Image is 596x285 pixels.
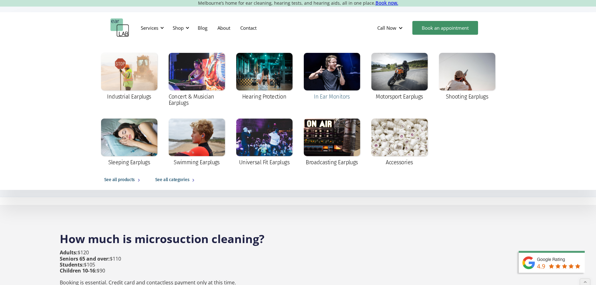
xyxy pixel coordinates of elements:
a: home [110,18,129,37]
div: Call Now [377,25,396,31]
div: See all categories [155,176,189,184]
div: Broadcasting Earplugs [306,159,358,165]
a: Contact [235,19,262,37]
strong: Seniors 65 and over: [60,255,110,262]
div: Services [141,25,158,31]
a: Industrial Earplugs [98,50,160,104]
div: Concert & Musician Earplugs [169,94,225,106]
div: Call Now [372,18,409,37]
a: See all products [98,170,149,190]
a: In Ear Monitors [301,50,363,104]
div: Motorsport Earplugs [376,94,423,100]
a: Book an appointment [412,21,478,35]
a: Motorsport Earplugs [368,50,431,104]
a: Universal Fit Earplugs [233,115,296,170]
a: Accessories [368,115,431,170]
a: See all categories [149,170,203,190]
a: Swimming Earplugs [166,115,228,170]
div: Shooting Earplugs [446,94,488,100]
div: Hearing Protection [242,94,286,100]
strong: Adults: [60,249,78,256]
div: Industrial Earplugs [107,94,151,100]
div: Shop [173,25,184,31]
div: Shop [169,18,191,37]
div: Services [137,18,166,37]
strong: Children 10-16: [60,267,97,274]
a: About [212,19,235,37]
div: Universal Fit Earplugs [239,159,289,165]
strong: Students: [60,261,84,268]
div: See all products [104,176,135,184]
a: Hearing Protection [233,50,296,104]
a: Sleeping Earplugs [98,115,160,170]
div: Swimming Earplugs [174,159,220,165]
a: Concert & Musician Earplugs [166,50,228,110]
a: Blog [193,19,212,37]
div: In Ear Monitors [314,94,350,100]
div: Sleeping Earplugs [108,159,150,165]
a: Broadcasting Earplugs [301,115,363,170]
a: Shooting Earplugs [436,50,498,104]
h2: How much is microsuction cleaning? [60,225,537,247]
div: Accessories [386,159,413,165]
